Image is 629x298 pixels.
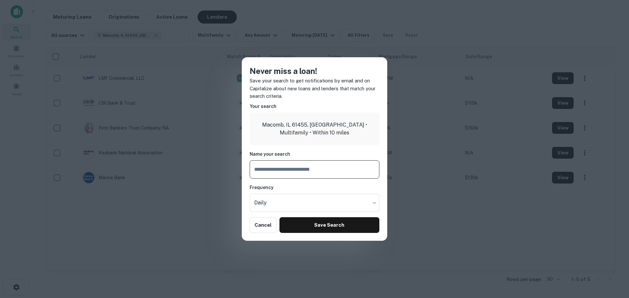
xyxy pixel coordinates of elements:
p: Save your search to get notifications by email and on Capitalize about new loans and lenders that... [250,77,379,100]
button: Cancel [250,217,277,233]
h4: Never miss a loan! [250,65,379,77]
div: Without label [250,194,379,212]
h6: Frequency [250,184,379,191]
p: Macomb, IL 61455, [GEOGRAPHIC_DATA] • Multifamily • Within 10 miles [255,121,374,137]
iframe: Chat Widget [596,246,629,277]
h6: Your search [250,103,379,110]
h6: Name your search [250,150,379,158]
button: Save Search [279,217,379,233]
